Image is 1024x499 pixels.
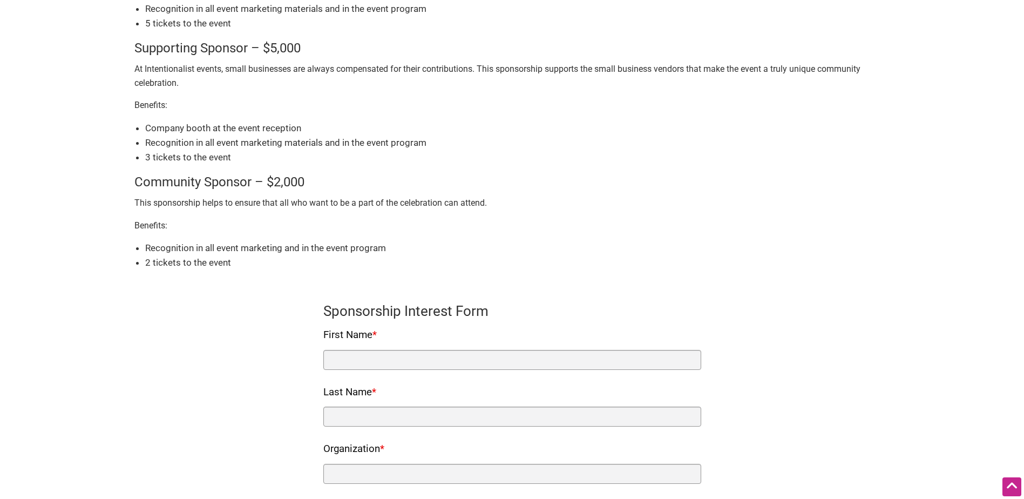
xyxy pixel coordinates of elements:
[145,241,890,255] li: Recognition in all event marketing and in the event program
[134,39,890,58] h4: Supporting Sponsor – $5,000
[323,326,377,345] label: First Name
[145,255,890,270] li: 2 tickets to the event
[134,98,890,112] p: Benefits:
[323,383,376,402] label: Last Name
[323,301,701,321] h3: Sponsorship Interest Form
[1002,477,1021,496] div: Scroll Back to Top
[134,173,890,192] h4: Community Sponsor – $2,000
[145,121,890,136] li: Company booth at the event reception
[134,219,890,233] p: Benefits:
[134,196,890,210] p: This sponsorship helps to ensure that all who want to be a part of the celebration can attend.
[145,2,890,16] li: Recognition in all event marketing materials and in the event program
[145,16,890,31] li: 5 tickets to the event
[145,150,890,165] li: 3 tickets to the event
[134,62,890,90] p: At Intentionalist events, small businesses are always compensated for their contributions. This s...
[323,440,384,458] label: Organization
[145,136,890,150] li: Recognition in all event marketing materials and in the event program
